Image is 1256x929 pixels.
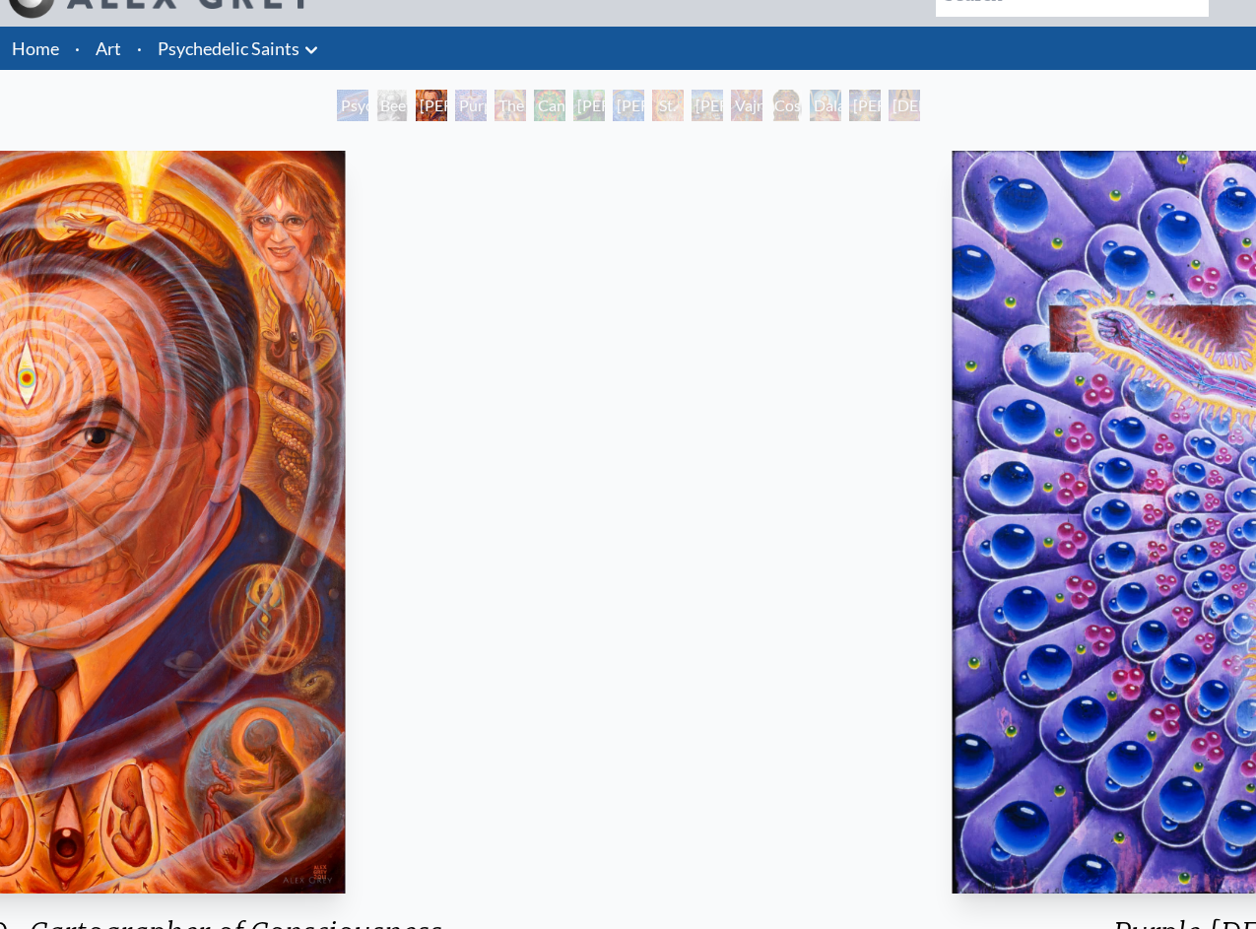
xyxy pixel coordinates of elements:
[692,90,723,121] div: [PERSON_NAME]
[810,90,841,121] div: Dalai Lama
[12,37,59,59] a: Home
[613,90,644,121] div: [PERSON_NAME] & the New Eleusis
[67,27,88,70] li: ·
[534,90,565,121] div: Cannabacchus
[129,27,150,70] li: ·
[770,90,802,121] div: Cosmic Christ
[96,34,121,62] a: Art
[455,90,487,121] div: Purple [DEMOGRAPHIC_DATA]
[337,90,368,121] div: Psychedelic Healing
[849,90,881,121] div: [PERSON_NAME]
[731,90,762,121] div: Vajra Guru
[376,90,408,121] div: Beethoven
[652,90,684,121] div: St. Albert & The LSD Revelation Revolution
[158,34,299,62] a: Psychedelic Saints
[573,90,605,121] div: [PERSON_NAME][US_STATE] - Hemp Farmer
[416,90,447,121] div: [PERSON_NAME] M.D., Cartographer of Consciousness
[495,90,526,121] div: The Shulgins and their Alchemical Angels
[889,90,920,121] div: [DEMOGRAPHIC_DATA]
